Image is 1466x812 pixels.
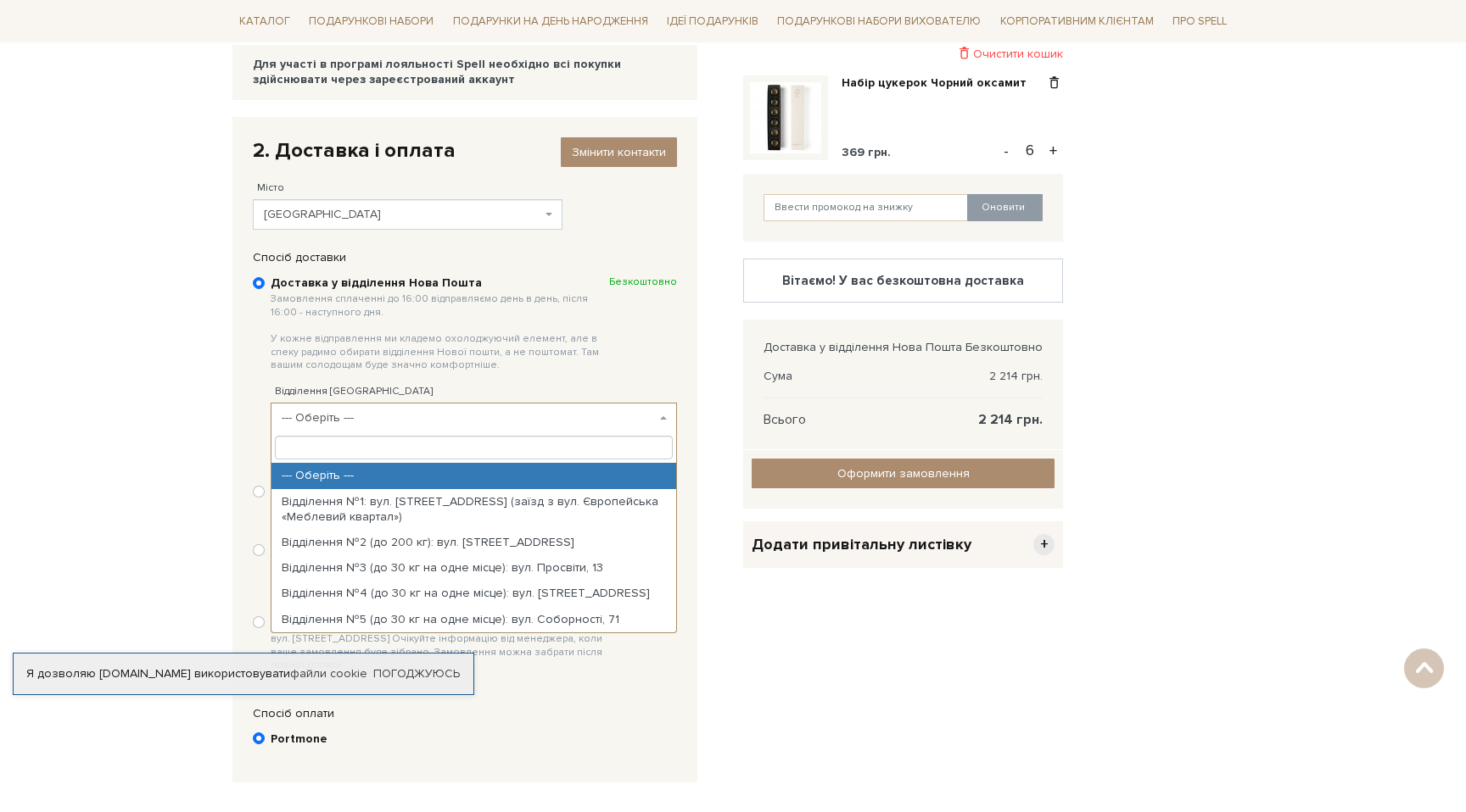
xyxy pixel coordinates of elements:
span: Доставка у відділення Нова Пошта [764,340,962,355]
span: Безкоштовно [609,275,677,289]
b: Portmone [271,731,327,747]
span: 2 214 грн. [978,412,1043,427]
a: Корпоративним клієнтам [993,7,1161,36]
b: Самовивіз зі складу [271,615,609,672]
span: --- Оберіть --- [282,409,656,426]
span: + [1033,534,1055,555]
span: вул. [STREET_ADDRESS] Очікуйте інформацію від менеджера, коли ваше замовлення буде зібрано. Замов... [271,632,609,672]
button: - [998,138,1015,164]
span: Додати привітальну листівку [752,535,971,554]
span: Полтава [264,206,541,223]
input: Оформити замовлення [752,459,1055,488]
li: Відділення №6 (до 30 кг на одне місце): вул. [PERSON_NAME], 12/8 [271,632,676,658]
a: Набір цукерок Чорний оксамит [842,75,1039,91]
a: Подарункові набори [302,8,440,35]
a: Каталог [232,8,297,35]
span: Всього [764,412,806,427]
span: Сума [764,369,792,384]
li: --- Оберіть --- [271,463,676,488]
a: Про Spell [1166,8,1234,35]
a: Ідеї подарунків [660,8,765,35]
img: Набір цукерок Чорний оксамит [750,82,821,153]
button: Оновити [967,194,1043,221]
button: + [1044,138,1063,164]
div: Спосіб доставки [244,250,685,265]
span: Полтава [253,199,562,230]
li: Відділення №1: вул. [STREET_ADDRESS] (заїзд з вул. Європейська «Меблевий квартал») [271,489,676,530]
label: Відділення [GEOGRAPHIC_DATA] [275,384,433,399]
input: Ввести промокод на знижку [764,194,969,221]
span: Замовлення сплаченні до 16:00 відправляємо день в день, після 16:00 - наступного дня. У кожне від... [271,292,609,372]
li: Відділення №4 (до 30 кг на одне місце): вул. [STREET_ADDRESS] [271,581,676,606]
a: Погоджуюсь [373,666,460,681]
a: Подарунки на День народження [446,8,655,35]
span: 2 214 грн. [989,369,1043,384]
span: 369 грн. [842,145,891,159]
div: 2. Доставка і оплата [253,137,677,164]
label: Місто [257,181,284,196]
div: Очистити кошик [743,46,1063,62]
li: Відділення №2 (до 200 кг): вул. [STREET_ADDRESS] [271,530,676,555]
span: --- Оберіть --- [271,403,677,433]
span: Змінити контакти [572,145,666,159]
li: Відділення №5 (до 30 кг на одне місце): вул. Соборності, 71 [271,607,676,632]
a: Подарункові набори вихователю [770,7,988,36]
span: Безкоштовно [965,340,1043,355]
div: Вітаємо! У вас безкоштовна доставка [758,273,1049,288]
div: Для участі в програмі лояльності Spell необхідно всі покупки здійснювати через зареєстрований акк... [253,57,677,87]
div: Спосіб оплати [244,706,685,721]
div: Я дозволяю [DOMAIN_NAME] використовувати [14,666,473,681]
a: файли cookie [290,666,367,681]
li: Відділення №3 (до 30 кг на одне місце): вул. Просвіти, 13 [271,555,676,581]
b: Доставка у відділення Нова Пошта [271,275,609,372]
